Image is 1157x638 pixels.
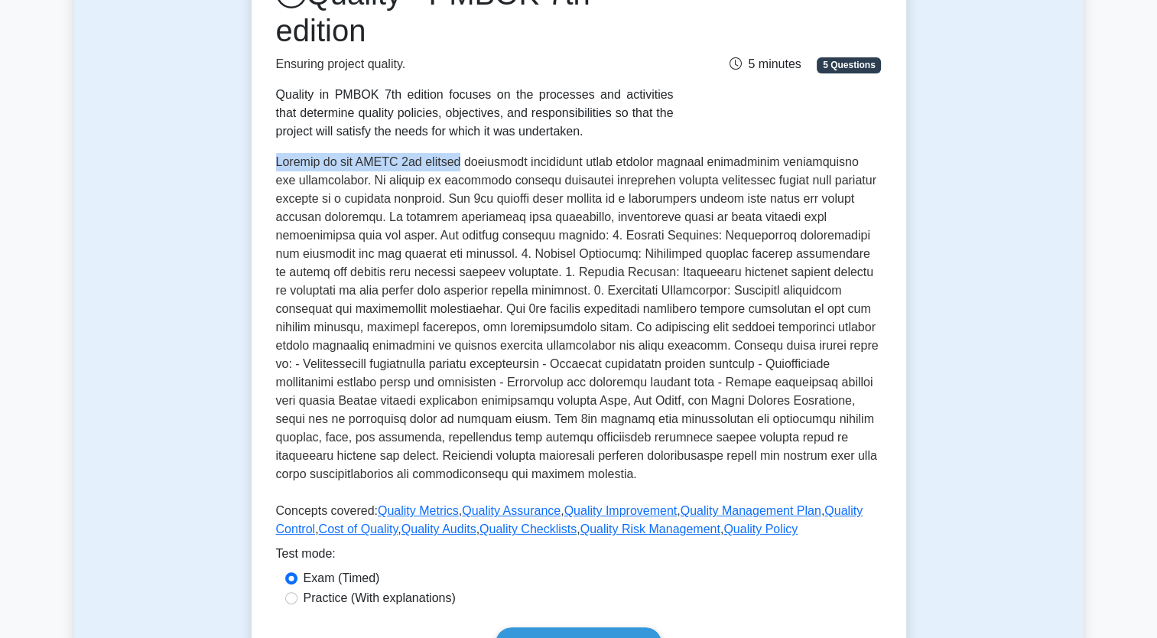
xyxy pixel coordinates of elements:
span: 5 minutes [730,57,801,70]
p: Concepts covered: , , , , , , , , , [276,502,882,545]
a: Cost of Quality [319,522,398,535]
a: Quality Metrics [378,504,459,517]
a: Quality Risk Management [580,522,720,535]
label: Practice (With explanations) [304,589,456,607]
a: Quality Management Plan [681,504,821,517]
a: Quality Audits [401,522,476,535]
p: Loremip do sit AMETC 2ad elitsed doeiusmodt incididunt utlab etdolor magnaal enimadminim veniamqu... [276,153,882,490]
p: Ensuring project quality. [276,55,674,73]
div: Quality in PMBOK 7th edition focuses on the processes and activities that determine quality polic... [276,86,674,141]
label: Exam (Timed) [304,569,380,588]
a: Quality Assurance [462,504,561,517]
a: Quality Checklists [479,522,577,535]
a: Quality Improvement [564,504,678,517]
div: Test mode: [276,545,882,569]
a: Quality Policy [723,522,798,535]
span: 5 Questions [817,57,881,73]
